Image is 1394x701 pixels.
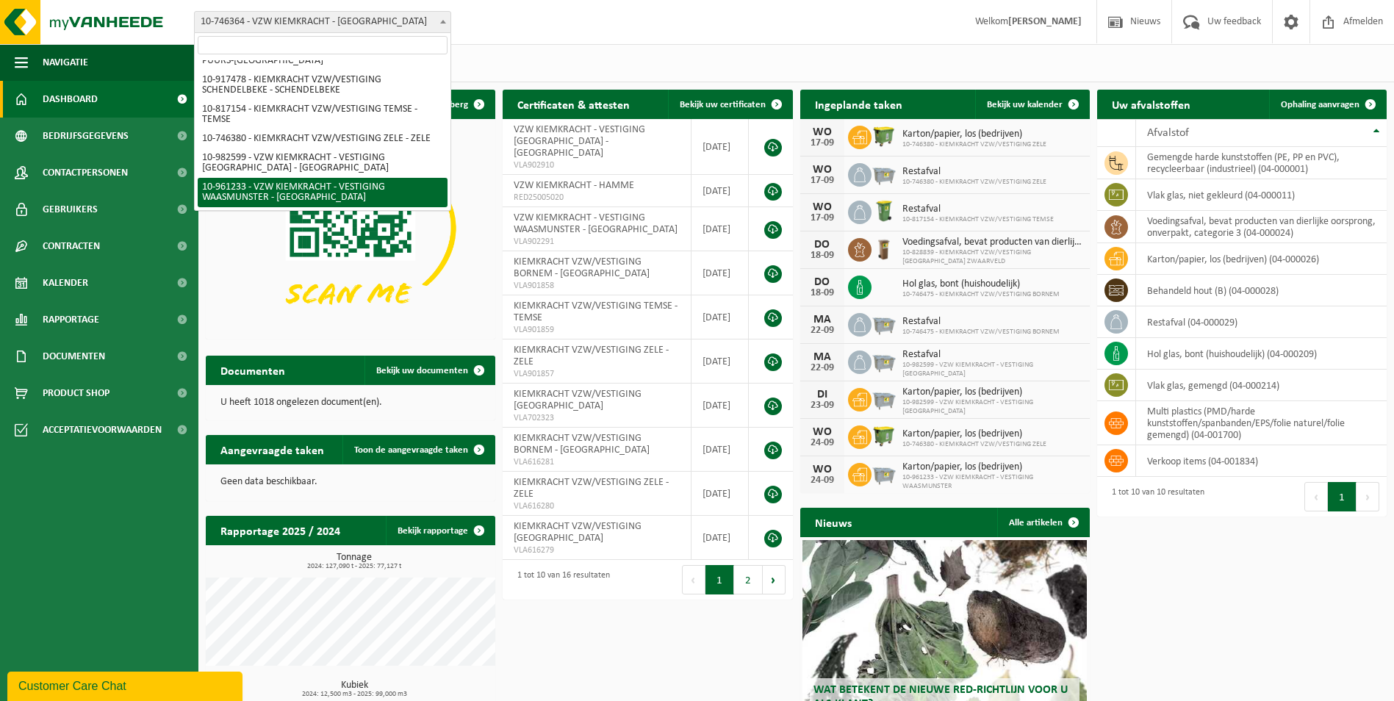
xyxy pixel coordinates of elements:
td: hol glas, bont (huishoudelijk) (04-000209) [1136,338,1387,370]
div: 18-09 [808,288,837,298]
div: DO [808,276,837,288]
span: Karton/papier, los (bedrijven) [902,129,1046,140]
span: 10-746475 - KIEMKRACHT VZW/VESTIGING BORNEM [902,290,1060,299]
li: 10-917478 - KIEMKRACHT VZW/VESTIGING SCHENDELBEKE - SCHENDELBEKE [198,71,448,100]
h2: Ingeplande taken [800,90,917,118]
h2: Rapportage 2025 / 2024 [206,516,355,544]
td: gemengde harde kunststoffen (PE, PP en PVC), recycleerbaar (industrieel) (04-000001) [1136,147,1387,179]
h3: Tonnage [213,553,495,570]
span: VLA616281 [514,456,679,468]
span: 10-961233 - VZW KIEMKRACHT - VESTIGING WAASMUNSTER [902,473,1082,491]
span: Restafval [902,204,1054,215]
div: WO [808,126,837,138]
td: [DATE] [691,384,750,428]
span: 10-746364 - VZW KIEMKRACHT - HAMME [194,11,451,33]
span: Product Shop [43,375,109,411]
a: Bekijk uw kalender [975,90,1088,119]
span: KIEMKRACHT VZW/VESTIGING [GEOGRAPHIC_DATA] [514,389,642,411]
h2: Nieuws [800,508,866,536]
span: VLA901859 [514,324,679,336]
td: [DATE] [691,119,750,175]
td: [DATE] [691,339,750,384]
span: Rapportage [43,301,99,338]
button: 1 [1328,482,1357,511]
span: Dashboard [43,81,98,118]
img: Download de VHEPlus App [206,119,495,337]
div: WO [808,464,837,475]
li: 10-817154 - KIEMKRACHT VZW/VESTIGING TEMSE - TEMSE [198,100,448,129]
span: VZW KIEMKRACHT - VESTIGING [GEOGRAPHIC_DATA] - [GEOGRAPHIC_DATA] [514,124,645,159]
strong: [PERSON_NAME] [1008,16,1082,27]
span: VLA616280 [514,500,679,512]
span: Ophaling aanvragen [1281,100,1359,109]
div: 17-09 [808,176,837,186]
div: WO [808,426,837,438]
div: 17-09 [808,213,837,223]
span: 2024: 12,500 m3 - 2025: 99,000 m3 [213,691,495,698]
img: WB-2500-GAL-GY-01 [872,386,897,411]
td: [DATE] [691,428,750,472]
img: WB-2500-GAL-GY-01 [872,461,897,486]
span: Restafval [902,316,1060,328]
span: Toon de aangevraagde taken [354,445,468,455]
div: DO [808,239,837,251]
span: KIEMKRACHT VZW/VESTIGING ZELE - ZELE [514,477,669,500]
button: Previous [682,565,705,594]
h2: Documenten [206,356,300,384]
span: Acceptatievoorwaarden [43,411,162,448]
span: Contracten [43,228,100,265]
div: 23-09 [808,400,837,411]
span: 10-746380 - KIEMKRACHT VZW/VESTIGING ZELE [902,440,1046,449]
span: 10-746475 - KIEMKRACHT VZW/VESTIGING BORNEM [902,328,1060,337]
div: WO [808,164,837,176]
img: WB-2500-GAL-GY-04 [872,161,897,186]
span: Restafval [902,166,1046,178]
td: multi plastics (PMD/harde kunststoffen/spanbanden/EPS/folie naturel/folie gemengd) (04-001700) [1136,401,1387,445]
li: 10-982599 - VZW KIEMKRACHT - VESTIGING [GEOGRAPHIC_DATA] - [GEOGRAPHIC_DATA] [198,148,448,178]
span: VLA616279 [514,544,679,556]
button: Next [1357,482,1379,511]
div: MA [808,314,837,326]
span: Karton/papier, los (bedrijven) [902,461,1082,473]
h2: Uw afvalstoffen [1097,90,1205,118]
img: WB-2500-GAL-GY-04 [872,311,897,336]
a: Toon de aangevraagde taken [342,435,494,464]
h2: Certificaten & attesten [503,90,644,118]
div: 17-09 [808,138,837,148]
button: Verberg [424,90,494,119]
span: Documenten [43,338,105,375]
span: Bekijk uw documenten [376,366,468,375]
span: Karton/papier, los (bedrijven) [902,387,1082,398]
a: Bekijk uw certificaten [668,90,791,119]
span: 10-746380 - KIEMKRACHT VZW/VESTIGING ZELE [902,178,1046,187]
span: Bekijk uw certificaten [680,100,766,109]
p: Geen data beschikbaar. [220,477,481,487]
td: voedingsafval, bevat producten van dierlijke oorsprong, onverpakt, categorie 3 (04-000024) [1136,211,1387,243]
span: Navigatie [43,44,88,81]
td: restafval (04-000029) [1136,306,1387,338]
span: VZW KIEMKRACHT - VESTIGING WAASMUNSTER - [GEOGRAPHIC_DATA] [514,212,678,235]
td: [DATE] [691,295,750,339]
span: KIEMKRACHT VZW/VESTIGING BORNEM - [GEOGRAPHIC_DATA] [514,433,650,456]
img: WB-2500-GAL-GY-01 [872,348,897,373]
div: 22-09 [808,326,837,336]
img: WB-1100-HPE-GN-50 [872,423,897,448]
span: Bedrijfsgegevens [43,118,129,154]
td: [DATE] [691,175,750,207]
span: VLA902291 [514,236,679,248]
a: Bekijk uw documenten [364,356,494,385]
div: 1 tot 10 van 10 resultaten [1104,481,1204,513]
button: Next [763,565,786,594]
div: 18-09 [808,251,837,261]
a: Ophaling aanvragen [1269,90,1385,119]
span: 10-817154 - KIEMKRACHT VZW/VESTIGING TEMSE [902,215,1054,224]
span: VLA901858 [514,280,679,292]
h2: Aangevraagde taken [206,435,339,464]
li: 10-746380 - KIEMKRACHT VZW/VESTIGING ZELE - ZELE [198,129,448,148]
span: VLA702323 [514,412,679,424]
span: Contactpersonen [43,154,128,191]
span: Verberg [436,100,468,109]
span: RED25005020 [514,192,679,204]
span: 10-746364 - VZW KIEMKRACHT - HAMME [195,12,450,32]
